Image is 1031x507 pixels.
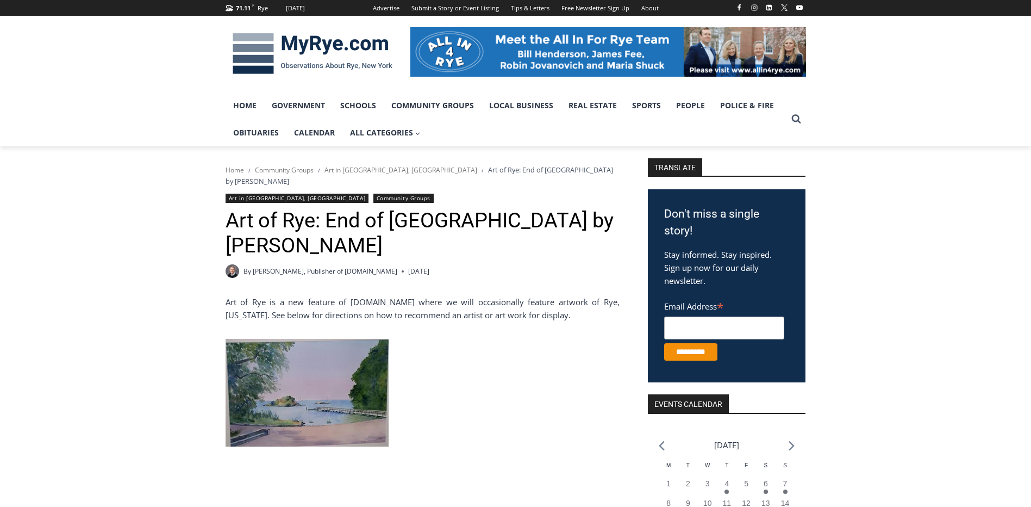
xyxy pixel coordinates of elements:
[342,119,428,146] a: All Categories
[226,296,620,320] span: Art of Rye is a new feature of [DOMAIN_NAME] where we will occasionally feature artwork of Rye, [...
[350,127,421,139] span: All Categories
[659,441,665,451] a: Previous month
[648,394,729,413] h2: Events Calendar
[648,158,702,176] strong: TRANSLATE
[736,461,756,478] div: Friday
[717,478,737,498] button: 4 Has events
[763,1,776,14] a: Linkedin
[324,165,477,175] a: Art in [GEOGRAPHIC_DATA], [GEOGRAPHIC_DATA]
[243,266,251,276] span: By
[764,479,768,488] time: 6
[714,438,739,453] li: [DATE]
[686,462,690,468] span: T
[778,1,791,14] a: X
[789,441,795,451] a: Next month
[666,479,671,488] time: 1
[482,92,561,119] a: Local Business
[733,1,746,14] a: Facebook
[410,27,806,76] img: All in for Rye
[226,26,399,82] img: MyRye.com
[776,461,795,478] div: Sunday
[226,165,244,175] a: Home
[226,92,264,119] a: Home
[705,479,710,488] time: 3
[705,462,710,468] span: W
[248,166,251,174] span: /
[318,166,320,174] span: /
[698,461,717,478] div: Wednesday
[252,2,254,8] span: F
[226,194,369,203] a: Art in [GEOGRAPHIC_DATA], [GEOGRAPHIC_DATA]
[286,119,342,146] a: Calendar
[264,92,333,119] a: Government
[226,165,613,186] span: Art of Rye: End of [GEOGRAPHIC_DATA] by [PERSON_NAME]
[748,1,761,14] a: Instagram
[286,3,305,13] div: [DATE]
[764,462,767,468] span: S
[744,479,748,488] time: 5
[659,478,678,498] button: 1
[226,339,389,447] img: 100_0783 end of Brevoort Lane, Greenhaven
[226,92,786,147] nav: Primary Navigation
[668,92,713,119] a: People
[783,462,787,468] span: S
[226,208,620,258] h1: Art of Rye: End of [GEOGRAPHIC_DATA] by [PERSON_NAME]
[756,478,776,498] button: 6 Has events
[713,92,782,119] a: Police & Fire
[678,478,698,498] button: 2
[659,461,678,478] div: Monday
[745,462,748,468] span: F
[561,92,624,119] a: Real Estate
[482,166,484,174] span: /
[226,119,286,146] a: Obituaries
[226,264,239,278] a: Author image
[724,479,729,488] time: 4
[258,3,268,13] div: Rye
[783,490,788,494] em: Has events
[698,478,717,498] button: 3
[236,4,251,12] span: 71.11
[664,248,789,287] p: Stay informed. Stay inspired. Sign up now for our daily newsletter.
[664,206,789,240] h3: Don't miss a single story!
[408,266,429,276] time: [DATE]
[793,1,806,14] a: YouTube
[664,295,784,315] label: Email Address
[255,165,314,175] a: Community Groups
[764,490,768,494] em: Has events
[373,194,434,203] a: Community Groups
[783,479,788,488] time: 7
[717,461,737,478] div: Thursday
[756,461,776,478] div: Saturday
[724,490,729,494] em: Has events
[776,478,795,498] button: 7 Has events
[686,479,690,488] time: 2
[624,92,668,119] a: Sports
[253,267,397,276] a: [PERSON_NAME], Publisher of [DOMAIN_NAME]
[725,462,728,468] span: T
[666,462,671,468] span: M
[384,92,482,119] a: Community Groups
[678,461,698,478] div: Tuesday
[736,478,756,498] button: 5
[226,164,620,187] nav: Breadcrumbs
[333,92,384,119] a: Schools
[786,109,806,129] button: View Search Form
